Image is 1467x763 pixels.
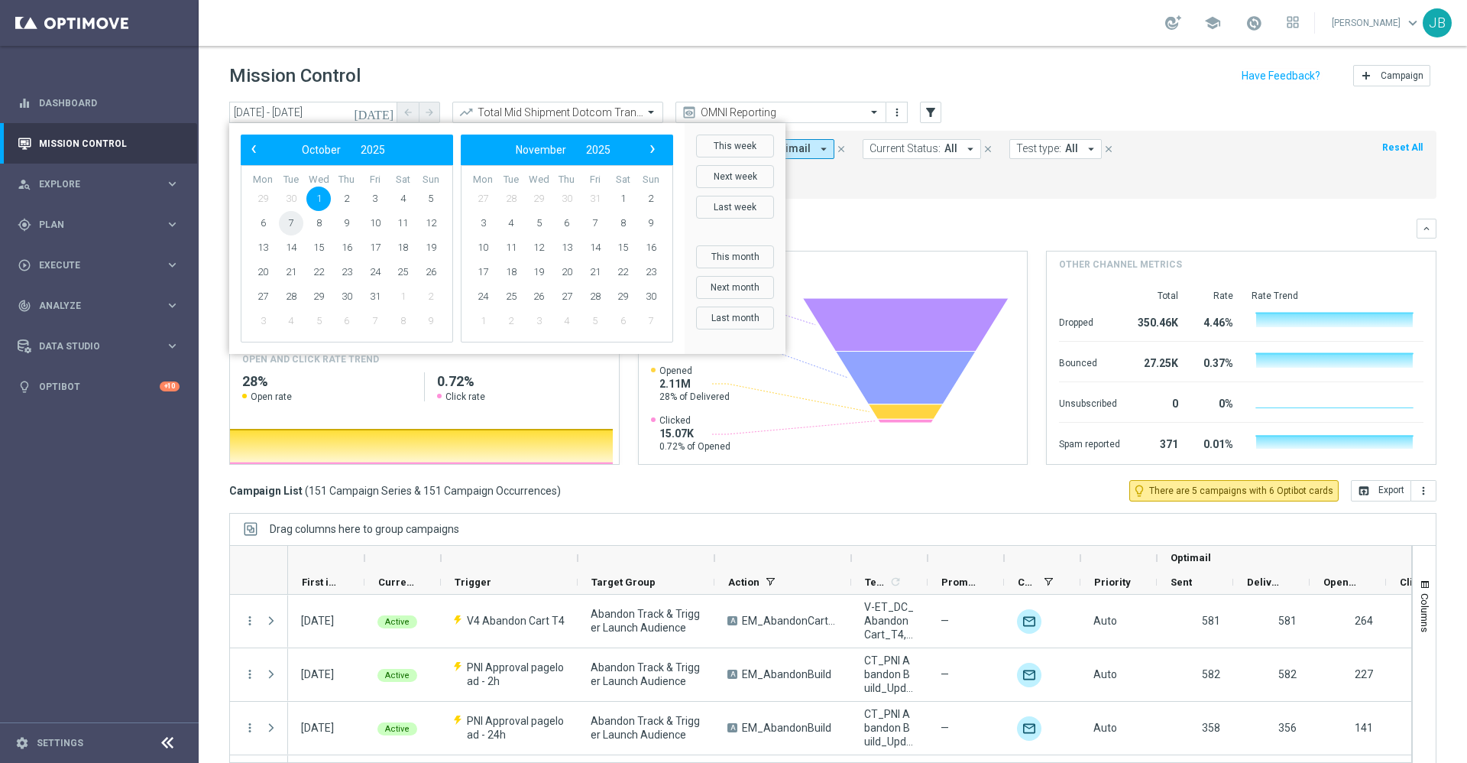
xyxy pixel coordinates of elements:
[499,211,523,235] span: 4
[251,260,275,284] span: 20
[39,301,165,310] span: Analyze
[335,284,359,309] span: 30
[17,340,180,352] button: Data Studio keyboard_arrow_right
[639,284,663,309] span: 30
[682,105,697,120] i: preview
[1138,390,1178,414] div: 0
[610,260,635,284] span: 22
[525,174,553,187] th: weekday
[385,617,410,627] span: Active
[277,174,306,187] th: weekday
[279,235,303,260] span: 14
[390,187,415,211] span: 4
[335,235,359,260] span: 16
[37,739,83,748] a: Settings
[583,260,607,284] span: 21
[941,576,978,588] span: Promotions
[863,139,981,159] button: Current Status: All arrow_drop_down
[834,141,848,157] button: close
[891,106,903,119] i: more_vert
[1353,65,1430,86] button: add Campaign
[659,440,730,453] span: 0.72% of Opened
[643,139,662,159] span: ›
[419,187,443,211] span: 5
[419,260,443,284] span: 26
[335,260,359,284] span: 23
[18,83,180,123] div: Dashboard
[742,667,831,681] span: EM_AbandonBuild
[1138,430,1178,455] div: 371
[351,102,397,125] button: [DATE]
[306,235,331,260] span: 15
[1197,390,1233,414] div: 0%
[229,102,397,123] input: Select date range
[639,260,663,284] span: 23
[17,178,180,190] div: person_search Explore keyboard_arrow_right
[39,261,165,270] span: Execute
[1417,485,1430,497] i: more_vert
[1059,309,1120,333] div: Dropped
[727,670,737,679] span: A
[363,260,387,284] span: 24
[17,259,180,271] div: play_circle_outline Execute keyboard_arrow_right
[390,309,415,333] span: 8
[1102,141,1116,157] button: close
[696,196,774,219] button: Last week
[1323,576,1360,588] span: Opened
[696,307,774,330] button: Last month
[244,140,264,160] button: ‹
[467,614,565,628] span: V4 Abandon Cart T4
[769,142,811,155] span: Optimail
[583,235,607,260] span: 14
[583,309,607,333] span: 5
[941,614,949,628] span: —
[165,258,180,272] i: keyboard_arrow_right
[18,218,31,232] i: gps_fixed
[499,284,523,309] span: 25
[251,211,275,235] span: 6
[887,573,902,590] span: Calculate column
[555,235,579,260] span: 13
[591,576,656,588] span: Target Group
[610,235,635,260] span: 15
[243,667,257,681] i: more_vert
[458,105,474,120] i: trending_up
[1360,70,1372,82] i: add
[279,260,303,284] span: 21
[270,523,459,535] span: Drag columns here to group campaigns
[920,102,941,123] button: filter_alt
[292,140,351,160] button: October
[728,576,759,588] span: Action
[335,187,359,211] span: 2
[389,174,417,187] th: weekday
[301,614,334,628] div: 01 Oct 2025, Wednesday
[279,211,303,235] span: 7
[1351,484,1436,496] multiple-options-button: Export to CSV
[1278,615,1297,627] span: 581
[526,284,551,309] span: 26
[553,174,581,187] th: weekday
[18,299,31,313] i: track_changes
[639,235,663,260] span: 16
[333,174,361,187] th: weekday
[39,83,180,123] a: Dashboard
[1059,258,1182,271] h4: Other channel metrics
[1138,309,1178,333] div: 350.46K
[160,381,180,391] div: +10
[39,342,165,351] span: Data Studio
[165,339,180,353] i: keyboard_arrow_right
[419,284,443,309] span: 2
[18,177,165,191] div: Explore
[526,309,551,333] span: 3
[696,276,774,299] button: Next month
[817,142,831,156] i: arrow_drop_down
[229,65,361,87] h1: Mission Control
[864,654,915,695] span: CT_PNI Abandon Build_Updated_Oct2024_TOUCH1
[469,174,497,187] th: weekday
[836,144,847,154] i: close
[17,219,180,231] button: gps_fixed Plan keyboard_arrow_right
[865,576,887,588] span: Templates
[583,211,607,235] span: 7
[1247,576,1284,588] span: Delivered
